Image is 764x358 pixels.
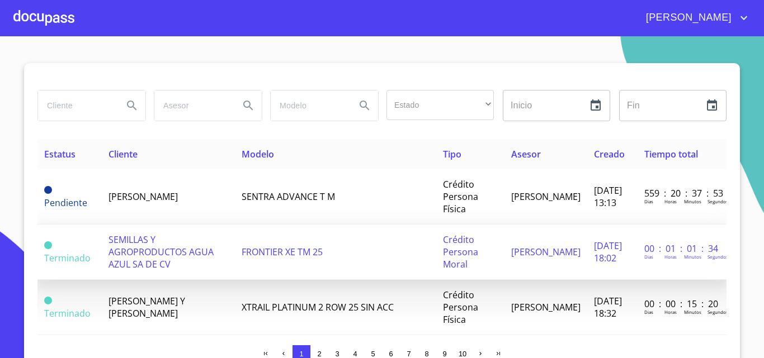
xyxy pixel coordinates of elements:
p: 00 : 01 : 01 : 34 [644,242,720,255]
p: Segundos [708,309,728,315]
span: Pendiente [44,186,52,194]
span: [PERSON_NAME] [511,190,581,203]
span: SENTRA ADVANCE T M [242,190,335,203]
span: SEMILLAS Y AGROPRODUCTOS AGUA AZUL SA DE CV [109,233,214,270]
p: Dias [644,198,653,204]
input: search [38,90,114,121]
span: 9 [442,350,446,358]
span: Tipo [443,148,461,160]
p: 559 : 20 : 37 : 53 [644,187,720,199]
span: [PERSON_NAME] [511,246,581,258]
button: Search [119,92,145,119]
p: Minutos [684,309,701,315]
span: 6 [389,350,393,358]
span: Crédito Persona Física [443,289,478,326]
span: 4 [353,350,357,358]
button: account of current user [638,9,751,27]
span: 1 [299,350,303,358]
span: Crédito Persona Moral [443,233,478,270]
p: Segundos [708,198,728,204]
span: 10 [459,350,466,358]
span: Tiempo total [644,148,698,160]
span: Terminado [44,297,52,304]
p: Minutos [684,254,701,260]
span: 8 [425,350,428,358]
span: Crédito Persona Física [443,178,478,215]
div: ​ [386,90,494,120]
input: search [271,90,347,121]
span: Estatus [44,148,76,160]
span: 3 [335,350,339,358]
p: Dias [644,254,653,260]
span: Terminado [44,307,91,319]
span: Modelo [242,148,274,160]
p: Horas [664,309,677,315]
span: 5 [371,350,375,358]
span: [PERSON_NAME] [109,190,178,203]
span: Pendiente [44,197,87,209]
p: 00 : 00 : 15 : 20 [644,298,720,310]
p: Dias [644,309,653,315]
span: [DATE] 18:02 [594,240,622,264]
span: FRONTIER XE TM 25 [242,246,323,258]
input: search [154,90,230,121]
span: Asesor [511,148,541,160]
span: Cliente [109,148,138,160]
p: Minutos [684,198,701,204]
span: Creado [594,148,625,160]
span: 2 [317,350,321,358]
p: Horas [664,198,677,204]
span: [DATE] 13:13 [594,184,622,209]
p: Horas [664,254,677,260]
span: [PERSON_NAME] [511,301,581,313]
span: [DATE] 18:32 [594,295,622,319]
span: XTRAIL PLATINUM 2 ROW 25 SIN ACC [242,301,394,313]
span: [PERSON_NAME] Y [PERSON_NAME] [109,295,185,319]
span: Terminado [44,241,52,249]
button: Search [235,92,262,119]
span: [PERSON_NAME] [638,9,737,27]
span: Terminado [44,252,91,264]
p: Segundos [708,254,728,260]
span: 7 [407,350,411,358]
button: Search [351,92,378,119]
